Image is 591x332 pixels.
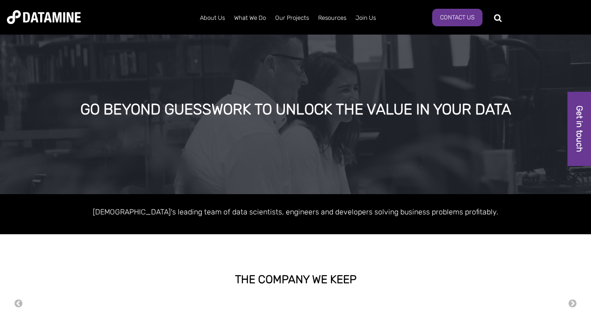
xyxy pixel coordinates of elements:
[71,101,520,118] div: GO BEYOND GUESSWORK TO UNLOCK THE VALUE IN YOUR DATA
[195,6,229,30] a: About Us
[567,92,591,166] a: Get in touch
[229,6,271,30] a: What We Do
[32,206,559,218] p: [DEMOGRAPHIC_DATA]'s leading team of data scientists, engineers and developers solving business p...
[568,299,577,309] button: Next
[271,6,314,30] a: Our Projects
[351,6,380,30] a: Join Us
[314,6,351,30] a: Resources
[7,10,81,24] img: Datamine
[432,9,482,26] a: Contact Us
[14,299,23,309] button: Previous
[235,273,356,286] strong: THE COMPANY WE KEEP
